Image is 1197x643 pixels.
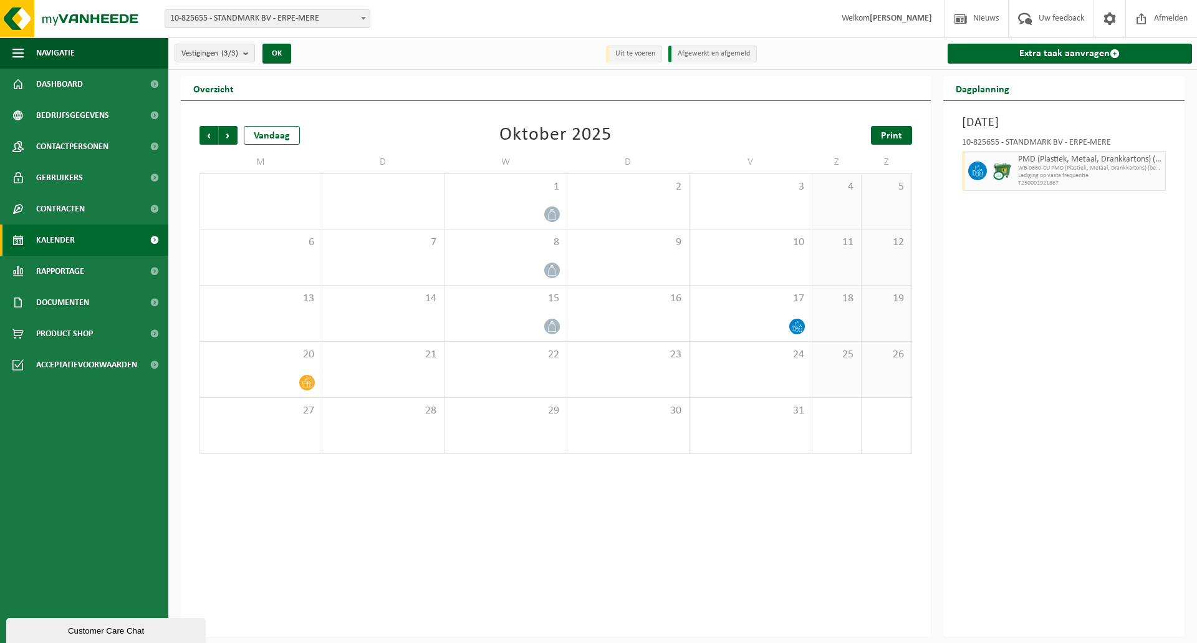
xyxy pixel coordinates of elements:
[206,292,315,306] span: 13
[206,348,315,362] span: 20
[206,236,315,249] span: 6
[451,180,560,194] span: 1
[812,151,862,173] td: Z
[870,14,932,23] strong: [PERSON_NAME]
[574,292,683,306] span: 16
[165,10,370,27] span: 10-825655 - STANDMARK BV - ERPE-MERE
[819,292,855,306] span: 18
[574,348,683,362] span: 23
[262,44,291,64] button: OK
[36,69,83,100] span: Dashboard
[606,46,662,62] li: Uit te voeren
[36,100,109,131] span: Bedrijfsgegevens
[668,46,757,62] li: Afgewerkt en afgemeld
[696,348,805,362] span: 24
[862,151,911,173] td: Z
[574,404,683,418] span: 30
[36,162,83,193] span: Gebruikers
[329,236,438,249] span: 7
[451,404,560,418] span: 29
[943,76,1022,100] h2: Dagplanning
[881,131,902,141] span: Print
[329,404,438,418] span: 28
[206,404,315,418] span: 27
[696,292,805,306] span: 17
[199,126,218,145] span: Vorige
[819,236,855,249] span: 11
[36,256,84,287] span: Rapportage
[36,225,75,256] span: Kalender
[181,44,238,63] span: Vestigingen
[696,236,805,249] span: 10
[993,162,1012,180] img: WB-0660-CU
[962,114,1166,132] h3: [DATE]
[36,287,89,318] span: Documenten
[6,616,208,643] iframe: chat widget
[36,318,93,349] span: Product Shop
[181,76,246,100] h2: Overzicht
[451,292,560,306] span: 15
[322,151,445,173] td: D
[962,138,1166,151] div: 10-825655 - STANDMARK BV - ERPE-MERE
[868,180,905,194] span: 5
[567,151,690,173] td: D
[451,348,560,362] span: 22
[819,348,855,362] span: 25
[1018,165,1163,172] span: WB-0660-CU PMD (Plastiek, Metaal, Drankkartons) (bedrijven)
[36,37,75,69] span: Navigatie
[1018,155,1163,165] span: PMD (Plastiek, Metaal, Drankkartons) (bedrijven)
[451,236,560,249] span: 8
[574,180,683,194] span: 2
[36,349,137,380] span: Acceptatievoorwaarden
[219,126,238,145] span: Volgende
[165,9,370,28] span: 10-825655 - STANDMARK BV - ERPE-MERE
[499,126,612,145] div: Oktober 2025
[1018,180,1163,187] span: T250001921867
[871,126,912,145] a: Print
[175,44,255,62] button: Vestigingen(3/3)
[696,404,805,418] span: 31
[36,131,108,162] span: Contactpersonen
[329,348,438,362] span: 21
[868,236,905,249] span: 12
[1018,172,1163,180] span: Lediging op vaste frequentie
[868,348,905,362] span: 26
[221,49,238,57] count: (3/3)
[696,180,805,194] span: 3
[574,236,683,249] span: 9
[199,151,322,173] td: M
[948,44,1193,64] a: Extra taak aanvragen
[244,126,300,145] div: Vandaag
[868,292,905,306] span: 19
[445,151,567,173] td: W
[329,292,438,306] span: 14
[36,193,85,225] span: Contracten
[819,180,855,194] span: 4
[690,151,812,173] td: V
